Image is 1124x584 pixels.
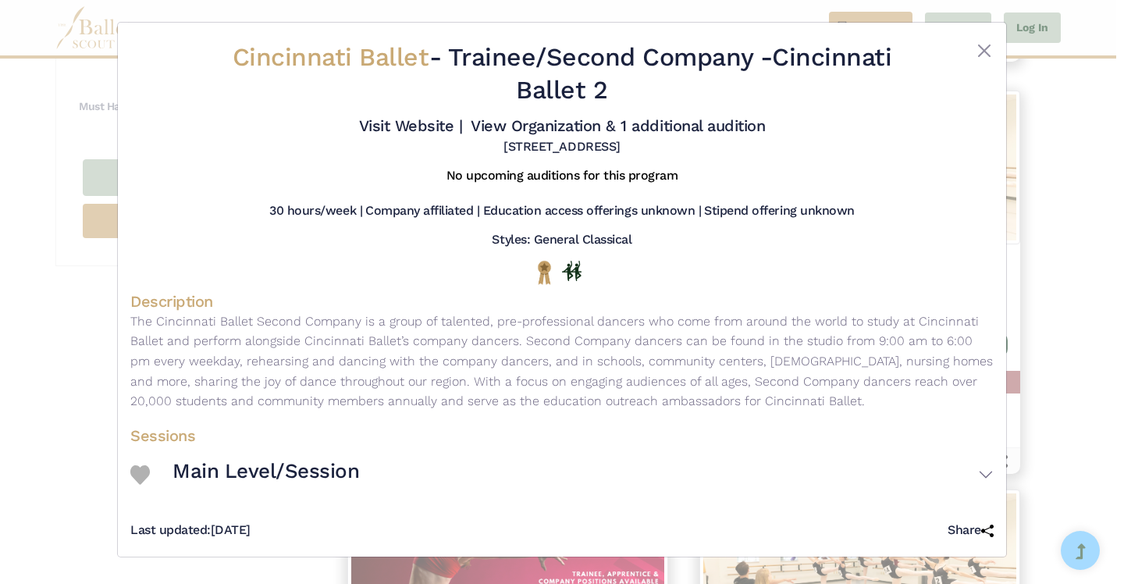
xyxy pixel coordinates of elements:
[471,116,765,135] a: View Organization & 1 additional audition
[365,203,479,219] h5: Company affiliated |
[535,260,554,284] img: National
[446,168,678,184] h5: No upcoming auditions for this program
[483,203,702,219] h5: Education access offerings unknown |
[448,42,772,72] span: Trainee/Second Company -
[130,426,994,446] h4: Sessions
[130,465,150,485] img: Heart
[975,41,994,60] button: Close
[130,291,994,312] h4: Description
[269,203,362,219] h5: 30 hours/week |
[492,232,631,248] h5: Styles: General Classical
[202,41,922,106] h2: - Cincinnati Ballet 2
[359,116,463,135] a: Visit Website |
[233,42,429,72] span: Cincinnati Ballet
[948,522,994,539] h5: Share
[173,452,994,497] button: Main Level/Session
[503,139,620,155] h5: [STREET_ADDRESS]
[130,522,251,539] h5: [DATE]
[562,261,582,281] img: In Person
[704,203,854,219] h5: Stipend offering unknown
[173,458,359,485] h3: Main Level/Session
[130,522,211,537] span: Last updated:
[130,312,994,411] p: The Cincinnati Ballet Second Company is a group of talented, pre-professional dancers who come fr...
